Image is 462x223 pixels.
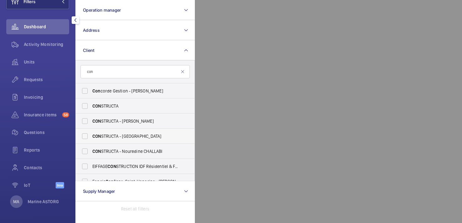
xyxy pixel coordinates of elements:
[24,94,69,100] span: Invoicing
[24,182,56,188] span: IoT
[24,24,69,30] span: Dashboard
[24,147,69,153] span: Reports
[24,59,69,65] span: Units
[24,76,69,83] span: Requests
[24,164,69,171] span: Contacts
[24,41,69,47] span: Activity Monitoring
[62,112,69,117] span: 58
[56,182,64,188] span: Beta
[28,198,59,205] p: Marine ASTORG
[24,129,69,136] span: Questions
[13,198,19,205] p: MA
[24,112,60,118] span: Insurance items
